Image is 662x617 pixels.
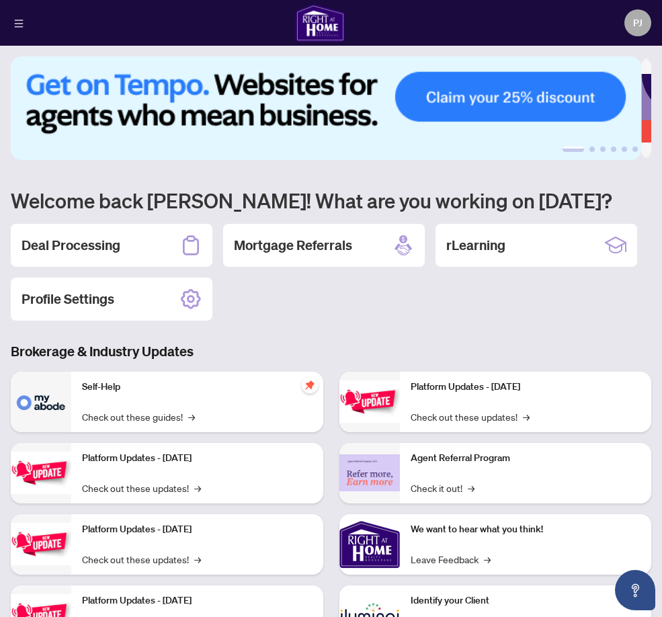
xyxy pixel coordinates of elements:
button: 5 [622,147,627,152]
p: Platform Updates - [DATE] [82,522,313,537]
h2: rLearning [446,236,505,255]
button: 2 [589,147,595,152]
a: Check it out!→ [411,481,474,495]
p: Platform Updates - [DATE] [82,451,313,466]
a: Check out these updates!→ [82,552,201,567]
h3: Brokerage & Industry Updates [11,342,651,361]
p: Platform Updates - [DATE] [82,593,313,608]
p: We want to hear what you think! [411,522,641,537]
img: Platform Updates - July 21, 2025 [11,523,71,565]
img: logo [296,4,344,42]
span: PJ [633,15,643,30]
button: 6 [632,147,638,152]
img: Self-Help [11,372,71,432]
img: Platform Updates - June 23, 2025 [339,380,400,423]
a: Check out these updates!→ [82,481,201,495]
span: → [194,481,201,495]
a: Check out these updates!→ [411,409,530,424]
h2: Deal Processing [22,236,120,255]
h2: Profile Settings [22,290,114,308]
a: Leave Feedback→ [411,552,491,567]
img: Platform Updates - September 16, 2025 [11,452,71,494]
img: Slide 0 [11,56,641,160]
button: 4 [611,147,616,152]
span: → [523,409,530,424]
p: Agent Referral Program [411,451,641,466]
img: We want to hear what you think! [339,514,400,575]
p: Platform Updates - [DATE] [411,380,641,395]
button: Open asap [615,570,655,610]
span: → [484,552,491,567]
span: → [194,552,201,567]
p: Self-Help [82,380,313,395]
a: Check out these guides!→ [82,409,195,424]
span: → [468,481,474,495]
span: → [188,409,195,424]
button: 1 [563,147,584,152]
span: pushpin [302,377,318,393]
p: Identify your Client [411,593,641,608]
h1: Welcome back [PERSON_NAME]! What are you working on [DATE]? [11,188,651,213]
h2: Mortgage Referrals [234,236,352,255]
img: Agent Referral Program [339,454,400,491]
button: 3 [600,147,606,152]
span: menu [14,19,24,28]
